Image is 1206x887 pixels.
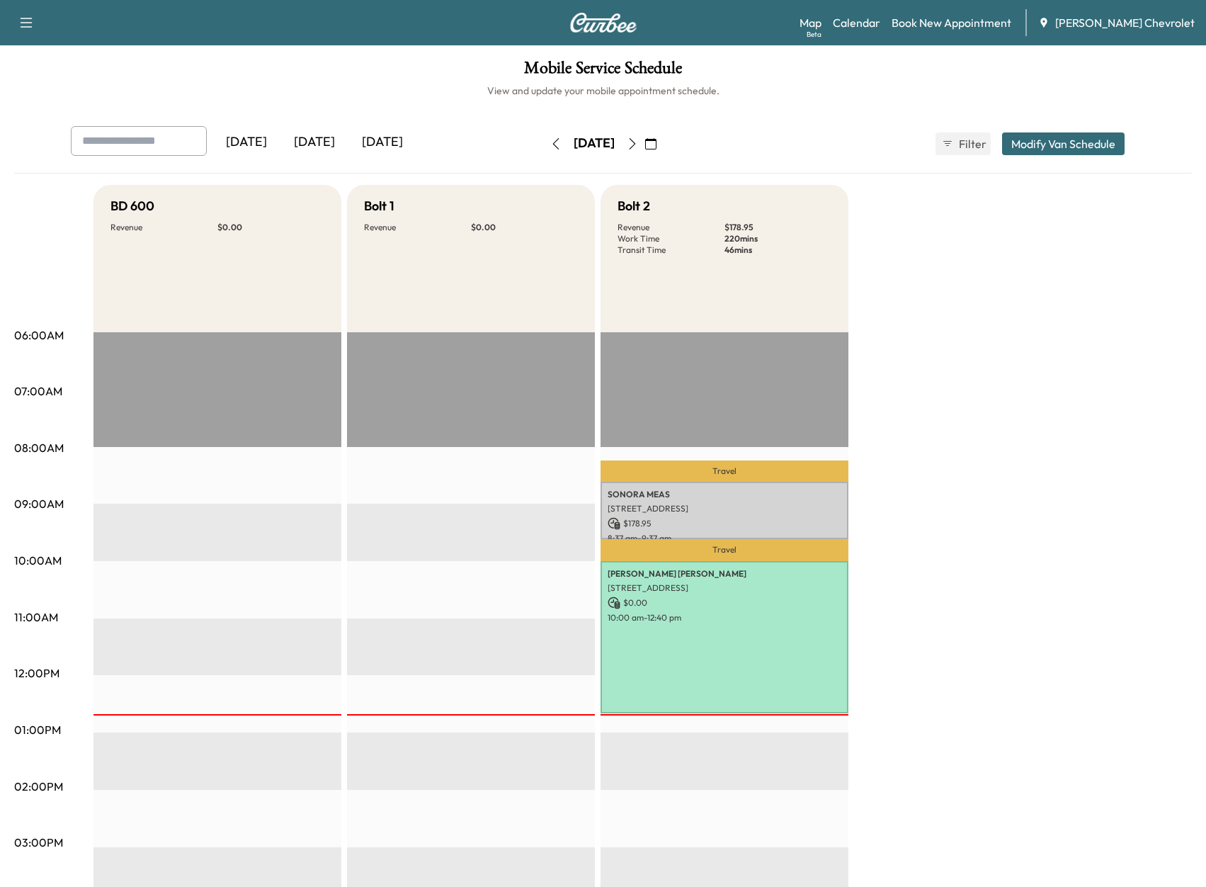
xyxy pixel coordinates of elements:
[364,196,394,216] h5: Bolt 1
[348,126,416,159] div: [DATE]
[14,327,64,344] p: 06:00AM
[618,244,724,256] p: Transit Time
[14,60,1192,84] h1: Mobile Service Schedule
[807,29,821,40] div: Beta
[608,612,841,623] p: 10:00 am - 12:40 pm
[618,222,724,233] p: Revenue
[14,84,1192,98] h6: View and update your mobile appointment schedule.
[1002,132,1125,155] button: Modify Van Schedule
[601,539,848,561] p: Travel
[959,135,984,152] span: Filter
[1055,14,1195,31] span: [PERSON_NAME] Chevrolet
[608,568,841,580] p: [PERSON_NAME] [PERSON_NAME]
[618,196,650,216] h5: Bolt 2
[601,461,848,482] p: Travel
[14,383,62,400] p: 07:00AM
[608,489,841,500] p: SONORA MEAS
[608,597,841,609] p: $ 0.00
[608,503,841,514] p: [STREET_ADDRESS]
[833,14,880,31] a: Calendar
[608,582,841,594] p: [STREET_ADDRESS]
[14,778,63,795] p: 02:00PM
[608,517,841,530] p: $ 178.95
[14,834,63,851] p: 03:00PM
[569,13,637,33] img: Curbee Logo
[935,132,991,155] button: Filter
[280,126,348,159] div: [DATE]
[574,135,615,152] div: [DATE]
[110,222,217,233] p: Revenue
[14,665,59,682] p: 12:00PM
[608,533,841,544] p: 8:37 am - 9:37 am
[618,233,724,244] p: Work Time
[14,609,58,626] p: 11:00AM
[110,196,154,216] h5: BD 600
[800,14,821,31] a: MapBeta
[724,244,831,256] p: 46 mins
[212,126,280,159] div: [DATE]
[892,14,1011,31] a: Book New Appointment
[14,495,64,512] p: 09:00AM
[471,222,578,233] p: $ 0.00
[724,233,831,244] p: 220 mins
[217,222,324,233] p: $ 0.00
[724,222,831,233] p: $ 178.95
[14,721,61,738] p: 01:00PM
[14,552,62,569] p: 10:00AM
[364,222,471,233] p: Revenue
[14,439,64,456] p: 08:00AM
